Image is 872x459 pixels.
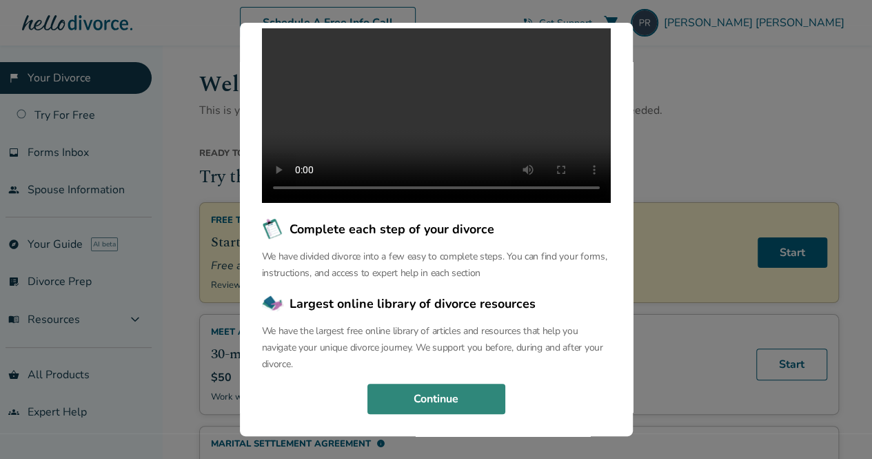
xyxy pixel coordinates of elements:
span: Complete each step of your divorce [290,220,494,238]
img: Complete each step of your divorce [262,218,284,240]
iframe: Chat Widget [803,393,872,459]
p: We have the largest free online library of articles and resources that help you navigate your uni... [262,323,611,373]
button: Continue [367,384,505,414]
span: Largest online library of divorce resources [290,295,536,313]
img: Largest online library of divorce resources [262,293,284,315]
p: We have divided divorce into a few easy to complete steps. You can find your forms, instructions,... [262,248,611,282]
